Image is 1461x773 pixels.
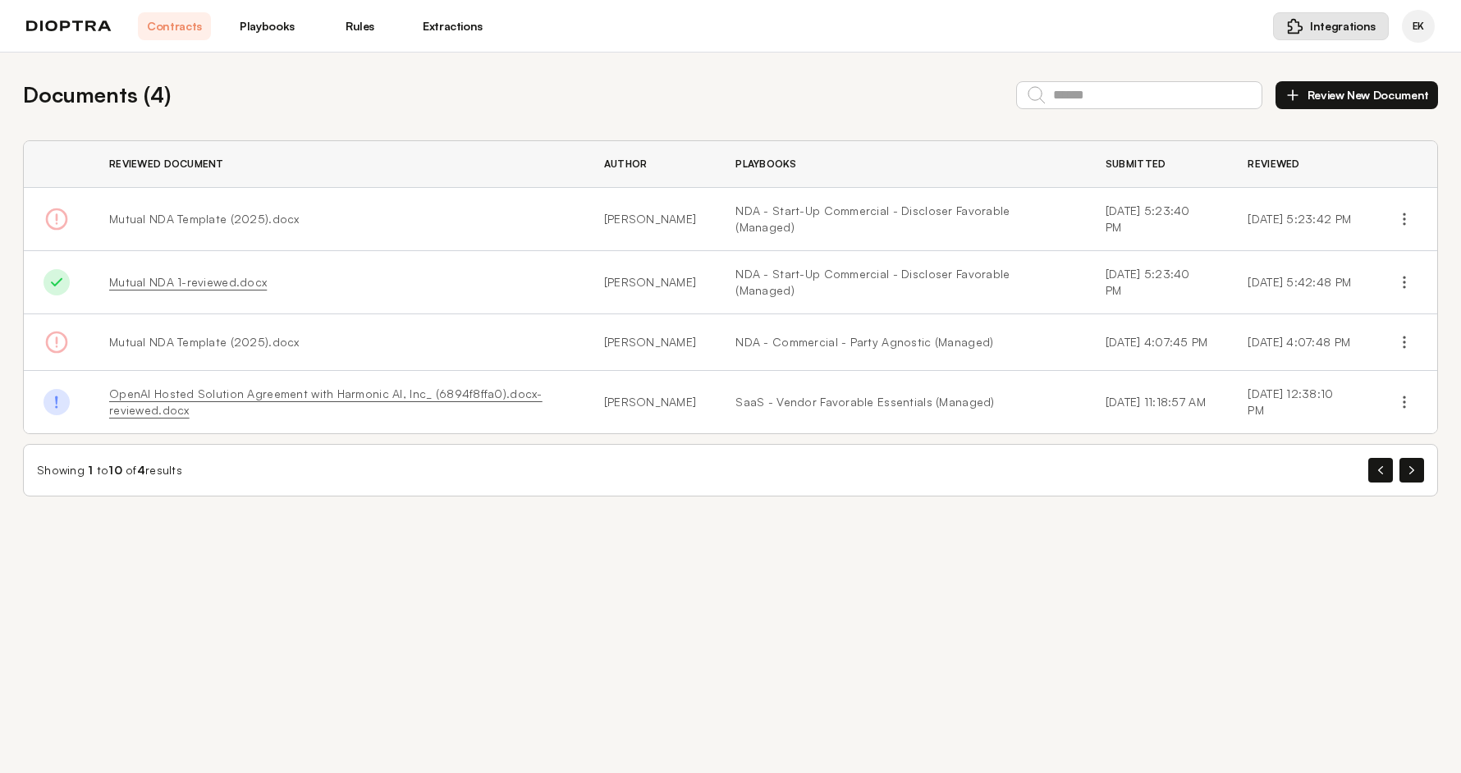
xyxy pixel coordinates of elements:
td: [DATE] 11:18:57 AM [1086,371,1229,434]
button: Next [1399,458,1424,483]
div: Eric Kim [1402,10,1435,43]
td: [DATE] 4:07:48 PM [1228,314,1372,371]
button: Review New Document [1276,81,1438,109]
td: [DATE] 5:23:40 PM [1086,251,1229,314]
img: logo [26,21,112,32]
a: Playbooks [231,12,304,40]
td: [DATE] 5:23:42 PM [1228,188,1372,251]
span: EK [1413,20,1424,33]
button: Previous [1368,458,1393,483]
td: [PERSON_NAME] [584,251,717,314]
img: puzzle [1287,18,1303,34]
th: Submitted [1086,141,1229,188]
span: Integrations [1310,18,1376,34]
td: [PERSON_NAME] [584,371,717,434]
th: Playbooks [716,141,1086,188]
img: Done [44,389,70,415]
a: Mutual NDA 1-reviewed.docx [109,275,267,289]
a: SaaS - Vendor Favorable Essentials (Managed) [735,394,1066,410]
span: Mutual NDA Template (2025).docx [109,335,300,349]
span: Mutual NDA Template (2025).docx [109,212,300,226]
a: Rules [323,12,396,40]
th: Author [584,141,717,188]
th: Reviewed [1228,141,1372,188]
th: Reviewed Document [89,141,584,188]
img: Done [44,269,70,295]
a: NDA - Start-Up Commercial - Discloser Favorable (Managed) [735,203,1066,236]
td: [DATE] 5:42:48 PM [1228,251,1372,314]
td: [DATE] 12:38:10 PM [1228,371,1372,434]
td: [PERSON_NAME] [584,314,717,371]
div: Showing to of results [37,462,182,478]
span: 4 [137,463,145,477]
a: NDA - Commercial - Party Agnostic (Managed) [735,334,1066,350]
a: Extractions [416,12,489,40]
span: 10 [108,463,122,477]
td: [DATE] 4:07:45 PM [1086,314,1229,371]
a: Contracts [138,12,211,40]
a: OpenAI Hosted Solution Agreement with Harmonic AI, Inc_ (6894f8ffa0).docx-reviewed.docx [109,386,543,417]
td: [PERSON_NAME] [584,188,717,251]
button: Integrations [1273,12,1389,40]
h2: Documents ( 4 ) [23,79,171,111]
a: NDA - Start-Up Commercial - Discloser Favorable (Managed) [735,266,1066,299]
span: 1 [88,463,93,477]
td: [DATE] 5:23:40 PM [1086,188,1229,251]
